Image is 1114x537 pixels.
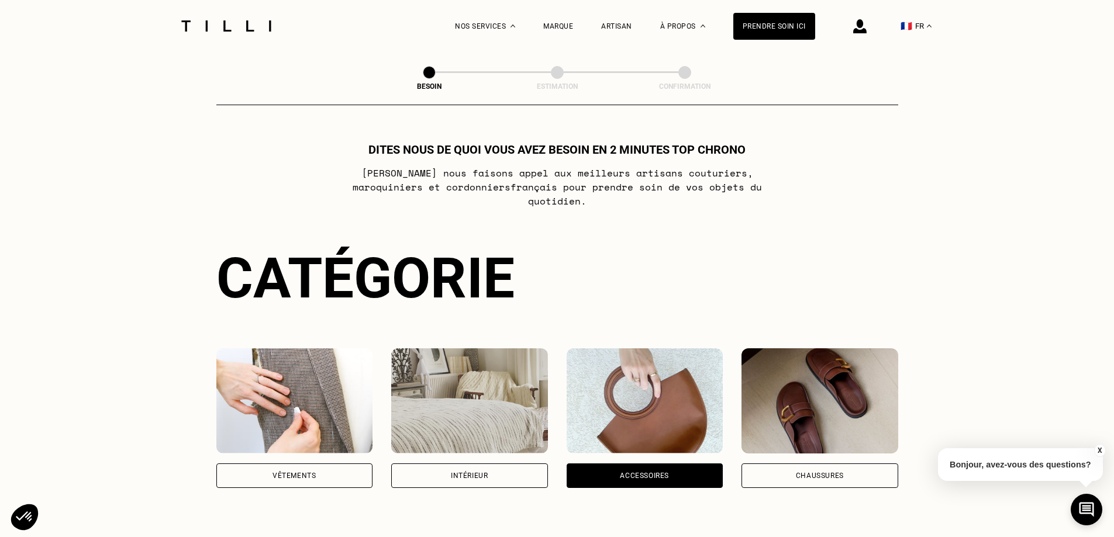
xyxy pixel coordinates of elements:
[391,348,548,453] img: Intérieur
[741,348,898,453] img: Chaussures
[733,13,815,40] a: Prendre soin ici
[853,19,867,33] img: icône connexion
[567,348,723,453] img: Accessoires
[938,448,1103,481] p: Bonjour, avez-vous des questions?
[601,22,632,30] a: Artisan
[796,472,844,479] div: Chaussures
[325,166,789,208] p: [PERSON_NAME] nous faisons appel aux meilleurs artisans couturiers , maroquiniers et cordonniers ...
[511,25,515,27] img: Menu déroulant
[701,25,705,27] img: Menu déroulant à propos
[177,20,275,32] img: Logo du service de couturière Tilli
[901,20,912,32] span: 🇫🇷
[620,472,669,479] div: Accessoires
[371,82,488,91] div: Besoin
[451,472,488,479] div: Intérieur
[1094,444,1105,457] button: X
[543,22,573,30] a: Marque
[216,348,373,453] img: Vêtements
[368,143,746,157] h1: Dites nous de quoi vous avez besoin en 2 minutes top chrono
[273,472,316,479] div: Vêtements
[499,82,616,91] div: Estimation
[216,245,898,311] div: Catégorie
[626,82,743,91] div: Confirmation
[927,25,932,27] img: menu déroulant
